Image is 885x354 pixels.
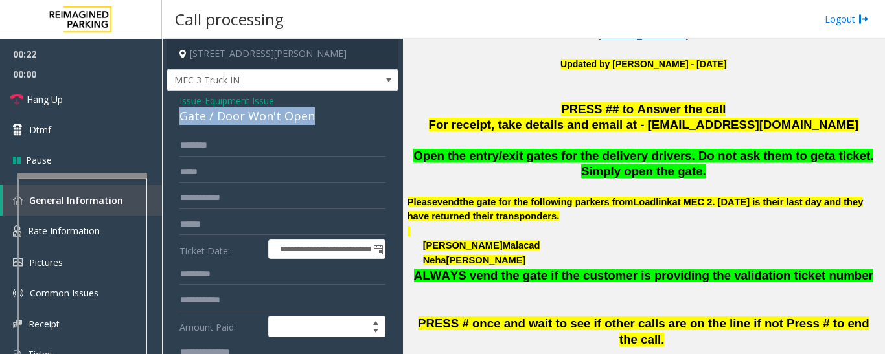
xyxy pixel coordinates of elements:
[13,225,21,237] img: 'icon'
[176,239,265,259] label: Ticket Date:
[633,197,672,208] span: Loadlink
[561,102,726,116] span: PRESS ## to Answer the call
[168,3,290,35] h3: Call processing
[3,185,162,216] a: General Information
[167,70,352,91] span: MEC 3 Truck IN
[446,255,526,266] span: [PERSON_NAME]
[418,316,869,346] span: PRESS # once and wait to see if other calls are on the line if not Press # to end the call.
[429,118,858,131] span: For receipt, take details and email at - [EMAIL_ADDRESS][DOMAIN_NAME]
[423,240,503,250] span: [PERSON_NAME]
[13,320,22,328] img: 'icon'
[408,197,437,207] span: Please
[371,240,385,258] span: Toggle popup
[825,12,869,26] a: Logout
[179,94,201,107] span: Issue
[367,316,385,327] span: Increase value
[27,93,63,106] span: Hang Up
[167,39,398,69] h4: [STREET_ADDRESS][PERSON_NAME]
[205,94,274,107] span: Equipment Issue
[858,12,869,26] img: logout
[413,149,829,162] span: Open the entry/exit gates for the delivery drivers. Do not ask them to get
[459,197,633,207] span: the gate for the following parkers from
[560,59,726,69] b: Updated by [PERSON_NAME] - [DATE]
[13,258,23,267] img: 'icon'
[13,195,23,205] img: 'icon'
[201,94,274,107] span: -
[29,123,51,137] span: Dtmf
[367,327,385,337] span: Decrease value
[423,255,446,265] span: Neha
[414,269,873,282] span: ALWAYS vend the gate if the customer is providing the validation ticket number
[13,288,23,298] img: 'icon'
[179,107,385,125] div: Gate / Door Won't Open
[176,316,265,338] label: Amount Paid:
[503,240,540,251] span: Malacad
[437,197,459,208] span: vend
[26,153,52,167] span: Pause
